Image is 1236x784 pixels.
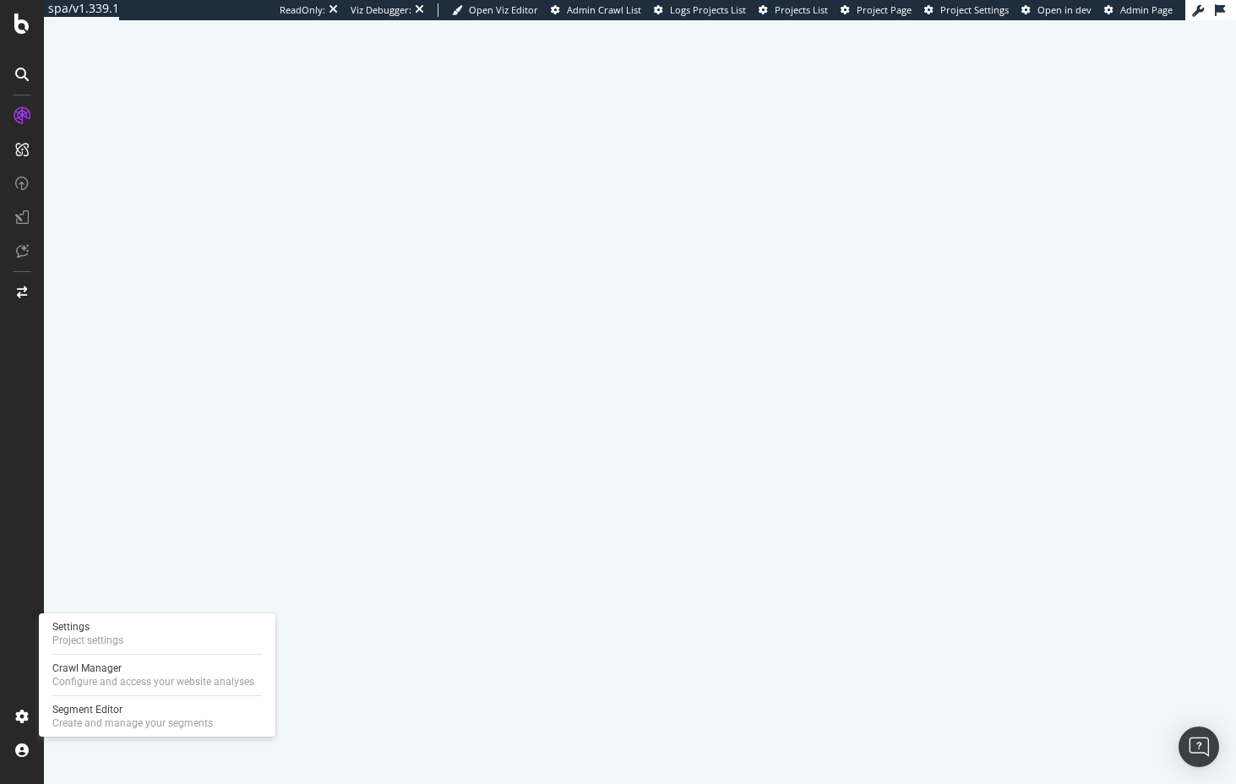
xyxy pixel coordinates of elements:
a: Segment EditorCreate and manage your segments [46,701,269,732]
span: Logs Projects List [670,3,746,16]
a: Projects List [759,3,828,17]
span: Projects List [775,3,828,16]
div: Crawl Manager [52,661,254,675]
a: Admin Crawl List [551,3,641,17]
div: Open Intercom Messenger [1179,727,1219,767]
a: Open Viz Editor [452,3,538,17]
a: SettingsProject settings [46,618,269,649]
div: Project settings [52,634,123,647]
div: Segment Editor [52,703,213,716]
a: Open in dev [1021,3,1092,17]
span: Open Viz Editor [469,3,538,16]
span: Project Settings [940,3,1009,16]
div: Viz Debugger: [351,3,411,17]
a: Admin Page [1104,3,1173,17]
span: Project Page [857,3,912,16]
div: ReadOnly: [280,3,325,17]
a: Crawl ManagerConfigure and access your website analyses [46,660,269,690]
div: Create and manage your segments [52,716,213,730]
div: Settings [52,620,123,634]
a: Logs Projects List [654,3,746,17]
a: Project Settings [924,3,1009,17]
span: Admin Crawl List [567,3,641,16]
span: Admin Page [1120,3,1173,16]
span: Open in dev [1037,3,1092,16]
a: Project Page [841,3,912,17]
div: Configure and access your website analyses [52,675,254,689]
